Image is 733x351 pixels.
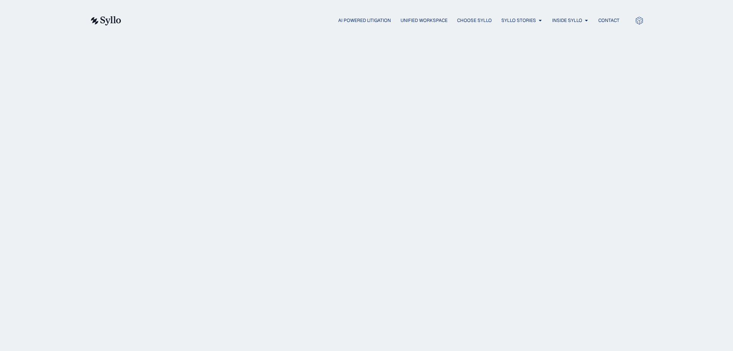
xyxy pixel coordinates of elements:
img: syllo [90,16,121,25]
a: Contact [598,17,619,24]
a: Syllo Stories [501,17,536,24]
a: AI Powered Litigation [338,17,391,24]
nav: Menu [137,17,619,24]
a: Unified Workspace [401,17,447,24]
div: Menu Toggle [137,17,619,24]
a: Choose Syllo [457,17,492,24]
a: Inside Syllo [552,17,582,24]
